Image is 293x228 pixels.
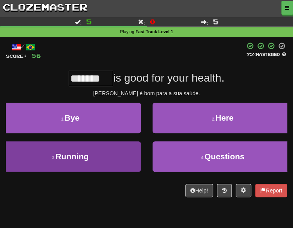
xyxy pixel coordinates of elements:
[6,53,27,59] span: Score:
[212,117,215,121] small: 2 .
[113,72,224,84] span: is good for your health.
[32,52,41,59] span: 56
[61,117,65,121] small: 1 .
[138,19,145,25] span: :
[6,89,287,97] div: [PERSON_NAME] é bom para a sua saúde.
[204,152,245,161] span: Questions
[55,152,89,161] span: Running
[213,18,218,25] span: 5
[86,18,92,25] span: 5
[64,113,80,122] span: Bye
[149,18,155,25] span: 0
[185,184,213,197] button: Help!
[245,52,287,57] div: Mastered
[201,19,208,25] span: :
[6,42,41,52] div: /
[217,184,232,197] button: Round history (alt+y)
[135,29,173,34] strong: Fast Track Level 1
[52,155,55,160] small: 3 .
[75,19,82,25] span: :
[247,52,256,57] span: 75 %
[255,184,287,197] button: Report
[215,113,234,122] span: Here
[201,155,204,160] small: 4 .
